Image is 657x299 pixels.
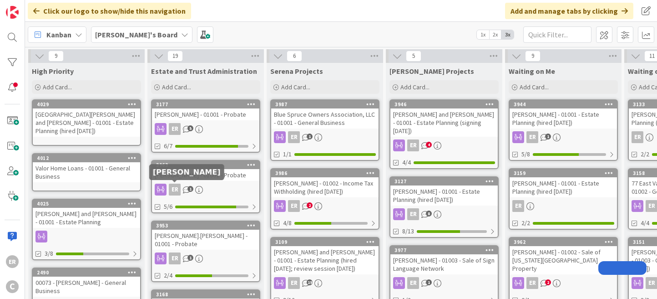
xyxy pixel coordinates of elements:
[271,238,379,274] div: 3109[PERSON_NAME] and [PERSON_NAME] - 01001 - Estate Planning (hired [DATE]; review session [DATE])
[169,123,181,135] div: ER
[390,246,498,274] div: 3977[PERSON_NAME] - 01003 - Sale of Sign Language Network
[152,100,259,120] div: 3177[PERSON_NAME] - 01001 - Probate
[390,139,498,151] div: ER
[275,239,379,245] div: 3109
[271,169,379,177] div: 3986
[152,123,259,135] div: ER
[523,26,591,43] input: Quick Filter...
[33,108,140,137] div: [GEOGRAPHIC_DATA][PERSON_NAME] and [PERSON_NAME] - 01001 - Estate Planning (hired [DATE])
[6,255,19,268] div: ER
[390,108,498,137] div: [PERSON_NAME] and [PERSON_NAME] - 01001 - Estate Planning (signing [DATE])
[167,51,183,62] span: 19
[514,170,617,176] div: 3159
[151,160,260,213] a: 3963[PERSON_NAME] - 01001 - ProbateER5/6
[510,277,617,289] div: ER
[426,211,432,217] span: 8
[389,176,499,238] a: 3127[PERSON_NAME] - 01001 - Estate Planning (hired [DATE])ER8/13
[489,30,501,39] span: 2x
[510,200,617,212] div: ER
[287,51,302,62] span: 6
[509,67,555,76] span: Waiting on Me
[6,280,19,293] div: C
[162,83,191,91] span: Add Card...
[32,153,141,191] a: 4012Valor Home Loans - 01001 - General Business
[33,162,140,182] div: Valor Home Loans - 01001 - General Business
[526,131,538,143] div: ER
[406,51,421,62] span: 5
[46,29,71,40] span: Kanban
[400,83,430,91] span: Add Card...
[151,99,260,153] a: 3177[PERSON_NAME] - 01001 - ProbateER6/7
[37,101,140,108] div: 4029
[152,184,259,196] div: ER
[501,30,514,39] span: 3x
[270,67,323,76] span: Serena Projects
[407,277,419,289] div: ER
[152,161,259,181] div: 3963[PERSON_NAME] - 01001 - Probate
[520,83,549,91] span: Add Card...
[514,101,617,108] div: 3944
[390,177,498,186] div: 3127
[37,269,140,276] div: 2490
[32,199,141,260] a: 4025[PERSON_NAME] and [PERSON_NAME] - 01001 - Estate Planning3/8
[288,131,300,143] div: ER
[426,142,432,148] span: 4
[514,239,617,245] div: 3962
[32,67,74,76] span: High Priority
[390,246,498,254] div: 3977
[152,230,259,250] div: [PERSON_NAME].[PERSON_NAME] - 01001 - Probate
[6,6,19,19] img: Visit kanbanzone.com
[510,169,617,197] div: 3159[PERSON_NAME] - 01001 - Estate Planning (hired [DATE])
[33,208,140,228] div: [PERSON_NAME] and [PERSON_NAME] - 01001 - Estate Planning
[390,100,498,137] div: 3946[PERSON_NAME] and [PERSON_NAME] - 01001 - Estate Planning (signing [DATE])
[152,290,259,299] div: 3168
[156,222,259,229] div: 3953
[477,30,489,39] span: 1x
[33,277,140,297] div: 00073 - [PERSON_NAME] - General Business
[641,218,649,228] span: 4/4
[271,169,379,197] div: 3986[PERSON_NAME] - 01002 - Income Tax Withholding (hired [DATE])
[275,170,379,176] div: 3986
[152,253,259,264] div: ER
[545,134,551,139] span: 1
[390,177,498,206] div: 3127[PERSON_NAME] - 01001 - Estate Planning (hired [DATE])
[43,83,72,91] span: Add Card...
[402,158,411,167] span: 4/4
[288,200,300,212] div: ER
[510,131,617,143] div: ER
[28,3,191,19] div: Click our logo to show/hide this navigation
[156,162,259,168] div: 3963
[271,277,379,289] div: ER
[521,149,530,159] span: 5/8
[407,208,419,220] div: ER
[394,101,498,108] div: 3946
[505,3,633,19] div: Add and manage tabs by clicking
[152,222,259,250] div: 3953[PERSON_NAME].[PERSON_NAME] - 01001 - Probate
[510,238,617,246] div: 3962
[33,268,140,277] div: 2490
[509,99,618,161] a: 3944[PERSON_NAME] - 01001 - Estate Planning (hired [DATE])ER5/8
[275,101,379,108] div: 3987
[407,139,419,151] div: ER
[33,268,140,297] div: 249000073 - [PERSON_NAME] - General Business
[509,168,618,230] a: 3159[PERSON_NAME] - 01001 - Estate Planning (hired [DATE])ER2/2
[526,277,538,289] div: ER
[271,200,379,212] div: ER
[169,184,181,196] div: ER
[187,186,193,192] span: 1
[152,161,259,169] div: 3963
[270,99,379,161] a: 3987Blue Spruce Owners Association, LLC - 01001 - General BusinessER1/1
[152,222,259,230] div: 3953
[525,51,541,62] span: 9
[33,154,140,182] div: 4012Valor Home Loans - 01001 - General Business
[426,279,432,285] span: 1
[510,100,617,108] div: 3944
[169,253,181,264] div: ER
[95,30,177,39] b: [PERSON_NAME]'s Board
[164,202,172,211] span: 5/6
[271,238,379,246] div: 3109
[390,186,498,206] div: [PERSON_NAME] - 01001 - Estate Planning (hired [DATE])
[389,99,499,169] a: 3946[PERSON_NAME] and [PERSON_NAME] - 01001 - Estate Planning (signing [DATE])ER4/4
[152,108,259,120] div: [PERSON_NAME] - 01001 - Probate
[151,67,257,76] span: Estate and Trust Administration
